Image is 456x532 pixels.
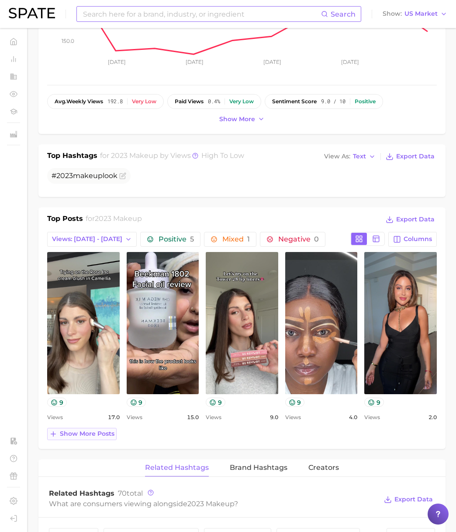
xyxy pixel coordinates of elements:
button: Export Data [382,493,435,506]
span: Export Data [396,153,435,160]
span: Views [206,412,221,423]
button: Views: [DATE] - [DATE] [47,232,137,247]
span: 0.4% [208,98,220,105]
span: 9.0 [270,412,278,423]
span: Views [364,412,380,423]
span: Search [331,10,356,18]
span: Mixed [222,236,250,243]
span: Positive [159,236,194,243]
button: 9 [285,398,305,407]
span: 15.0 [187,412,199,423]
div: Very low [229,98,254,105]
span: 2023 makeup [111,151,158,160]
span: Views: [DATE] - [DATE] [52,235,122,243]
button: avg.weekly views192.8Very low [47,94,164,109]
span: Related Hashtags [145,464,209,472]
img: SPATE [9,8,55,18]
span: Views [285,412,301,423]
span: paid views [175,98,204,105]
span: Show more [219,115,255,123]
input: Search here for a brand, industry, or ingredient [82,7,321,21]
button: 9 [206,398,225,407]
tspan: [DATE] [186,59,204,65]
span: 4.0 [349,412,357,423]
span: total [118,489,143,497]
button: Export Data [383,150,437,163]
span: Text [353,154,366,159]
span: Creators [308,464,339,472]
span: View As [324,154,350,159]
button: Columns [388,232,437,247]
span: # look [52,171,117,180]
span: weekly views [55,98,103,105]
span: 70 [118,489,127,497]
button: Flag as miscategorized or irrelevant [119,172,126,179]
span: makeup [73,171,103,180]
div: What are consumers viewing alongside ? [49,498,377,510]
button: ShowUS Market [380,8,449,20]
span: Show [383,11,402,16]
div: Positive [355,98,376,105]
span: Views [127,412,142,423]
span: Export Data [394,496,433,503]
h2: for by Views [100,150,244,163]
span: high to low [201,151,244,160]
button: View AsText [322,151,378,162]
button: sentiment score9.0 / 10Positive [265,94,383,109]
span: 17.0 [108,412,120,423]
span: Views [47,412,63,423]
tspan: [DATE] [263,59,281,65]
span: 2023 [56,171,73,180]
button: Show more posts [47,428,117,440]
abbr: average [55,98,66,105]
span: 2.0 [428,412,437,423]
a: Log out. Currently logged in with e-mail yumi.toki@spate.nyc. [7,512,20,525]
span: Columns [404,235,432,243]
h1: Top Hashtags [47,150,97,163]
button: Export Data [383,213,437,226]
span: 5 [190,235,194,243]
span: 2023 makeup [95,214,142,223]
button: 9 [127,398,146,407]
span: US Market [404,11,438,16]
span: Export Data [396,216,435,223]
button: paid views0.4%Very low [167,94,261,109]
button: Show more [217,113,267,125]
span: Negative [278,236,319,243]
span: Related Hashtags [49,489,114,497]
span: Show more posts [60,430,114,437]
span: 9.0 / 10 [321,98,345,105]
div: Very low [132,98,156,105]
span: Brand Hashtags [230,464,287,472]
h2: for [86,213,142,227]
span: 0 [314,235,319,243]
tspan: [DATE] [341,59,359,65]
h1: Top Posts [47,213,83,227]
span: 2023 makeup [187,500,234,508]
span: 192.8 [107,98,123,105]
span: sentiment score [272,98,317,105]
span: 1 [247,235,250,243]
tspan: 150.0 [62,38,74,44]
button: 9 [47,398,67,407]
tspan: [DATE] [108,59,126,65]
button: 9 [364,398,384,407]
